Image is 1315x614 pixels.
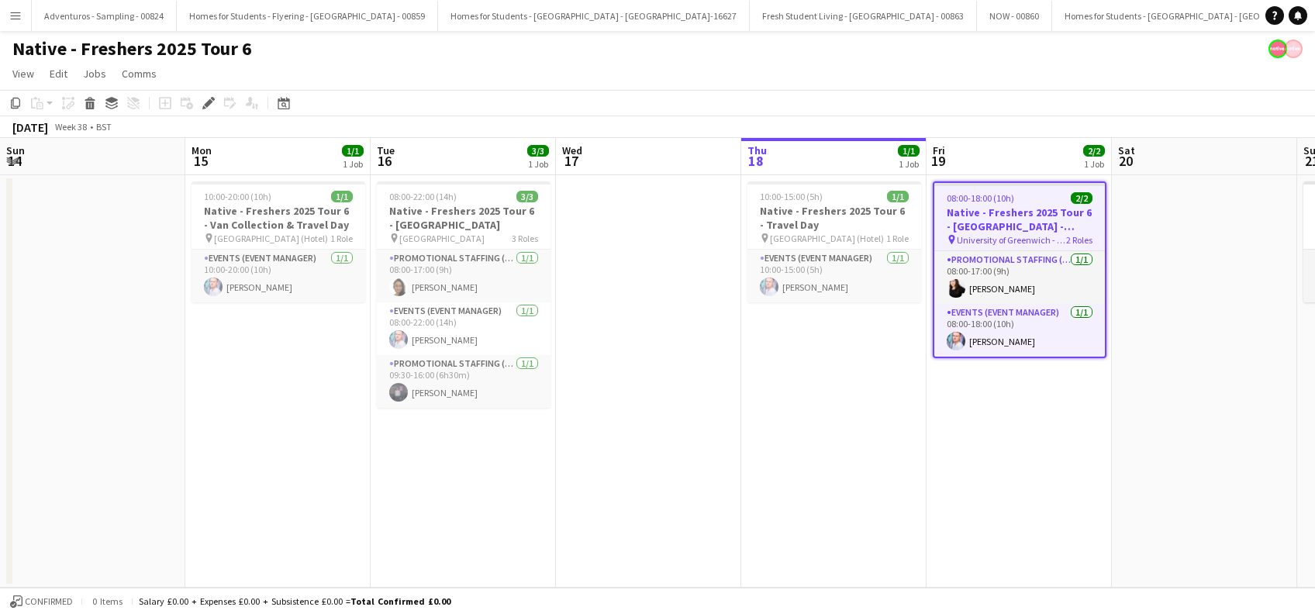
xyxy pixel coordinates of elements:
span: Comms [122,67,157,81]
span: 20 [1116,152,1135,170]
div: [DATE] [12,119,48,135]
div: BST [96,121,112,133]
app-job-card: 08:00-18:00 (10h)2/2Native - Freshers 2025 Tour 6 - [GEOGRAPHIC_DATA] - Dreadnought Day 1 Univers... [933,181,1106,358]
span: Confirmed [25,596,73,607]
button: NOW - 00860 [977,1,1052,31]
app-user-avatar: native Staffing [1284,40,1303,58]
div: 1 Job [343,158,363,170]
span: 1/1 [342,145,364,157]
span: 15 [189,152,212,170]
span: Sun [6,143,25,157]
app-job-card: 10:00-20:00 (10h)1/1Native - Freshers 2025 Tour 6 - Van Collection & Travel Day [GEOGRAPHIC_DATA]... [192,181,365,302]
app-card-role: Events (Event Manager)1/108:00-22:00 (14h)[PERSON_NAME] [377,302,551,355]
span: 08:00-18:00 (10h) [947,192,1014,204]
button: Homes for Students - Flyering - [GEOGRAPHIC_DATA] - 00859 [177,1,438,31]
h3: Native - Freshers 2025 Tour 6 - Travel Day [747,204,921,232]
span: 17 [560,152,582,170]
span: 14 [4,152,25,170]
app-card-role: Events (Event Manager)1/110:00-15:00 (5h)[PERSON_NAME] [747,250,921,302]
div: 1 Job [899,158,919,170]
div: Salary £0.00 + Expenses £0.00 + Subsistence £0.00 = [139,595,450,607]
span: Jobs [83,67,106,81]
h3: Native - Freshers 2025 Tour 6 - [GEOGRAPHIC_DATA] - Dreadnought Day 1 [934,205,1105,233]
app-job-card: 08:00-22:00 (14h)3/3Native - Freshers 2025 Tour 6 - [GEOGRAPHIC_DATA] [GEOGRAPHIC_DATA]3 RolesPro... [377,181,551,408]
span: 3/3 [516,191,538,202]
app-card-role: Promotional Staffing (Brand Ambassadors)1/108:00-17:00 (9h)[PERSON_NAME] [377,250,551,302]
span: 1/1 [331,191,353,202]
span: Week 38 [51,121,90,133]
span: 19 [930,152,945,170]
span: [GEOGRAPHIC_DATA] [399,233,485,244]
span: 3 Roles [512,233,538,244]
span: Tue [377,143,395,157]
span: 16 [374,152,395,170]
a: View [6,64,40,84]
span: Thu [747,143,767,157]
span: 2 Roles [1066,234,1092,246]
div: 1 Job [528,158,548,170]
span: [GEOGRAPHIC_DATA] (Hotel) [770,233,884,244]
span: 10:00-15:00 (5h) [760,191,823,202]
button: Homes for Students - [GEOGRAPHIC_DATA] - [GEOGRAPHIC_DATA]-16627 [438,1,750,31]
a: Comms [116,64,163,84]
span: 1 Role [330,233,353,244]
button: Confirmed [8,593,75,610]
span: Mon [192,143,212,157]
app-job-card: 10:00-15:00 (5h)1/1Native - Freshers 2025 Tour 6 - Travel Day [GEOGRAPHIC_DATA] (Hotel)1 RoleEven... [747,181,921,302]
app-card-role: Promotional Staffing (Brand Ambassadors)1/108:00-17:00 (9h)[PERSON_NAME] [934,251,1105,304]
span: University of Greenwich - Dreadnought [957,234,1066,246]
span: 18 [745,152,767,170]
span: 0 items [88,595,126,607]
span: View [12,67,34,81]
button: Adventuros - Sampling - 00824 [32,1,177,31]
h3: Native - Freshers 2025 Tour 6 - [GEOGRAPHIC_DATA] [377,204,551,232]
span: Wed [562,143,582,157]
span: 3/3 [527,145,549,157]
span: 10:00-20:00 (10h) [204,191,271,202]
span: 1/1 [887,191,909,202]
a: Jobs [77,64,112,84]
app-card-role: Events (Event Manager)1/108:00-18:00 (10h)[PERSON_NAME] [934,304,1105,357]
h3: Native - Freshers 2025 Tour 6 - Van Collection & Travel Day [192,204,365,232]
span: [GEOGRAPHIC_DATA] (Hotel) [214,233,328,244]
app-card-role: Promotional Staffing (Brand Ambassadors)1/109:30-16:00 (6h30m)[PERSON_NAME] [377,355,551,408]
span: 1/1 [898,145,920,157]
div: 1 Job [1084,158,1104,170]
span: 2/2 [1071,192,1092,204]
span: 1 Role [886,233,909,244]
h1: Native - Freshers 2025 Tour 6 [12,37,252,60]
span: Total Confirmed £0.00 [350,595,450,607]
span: Fri [933,143,945,157]
button: Fresh Student Living - [GEOGRAPHIC_DATA] - 00863 [750,1,977,31]
app-card-role: Events (Event Manager)1/110:00-20:00 (10h)[PERSON_NAME] [192,250,365,302]
span: 08:00-22:00 (14h) [389,191,457,202]
app-user-avatar: native Staffing [1268,40,1287,58]
span: 2/2 [1083,145,1105,157]
span: Sat [1118,143,1135,157]
span: Edit [50,67,67,81]
a: Edit [43,64,74,84]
